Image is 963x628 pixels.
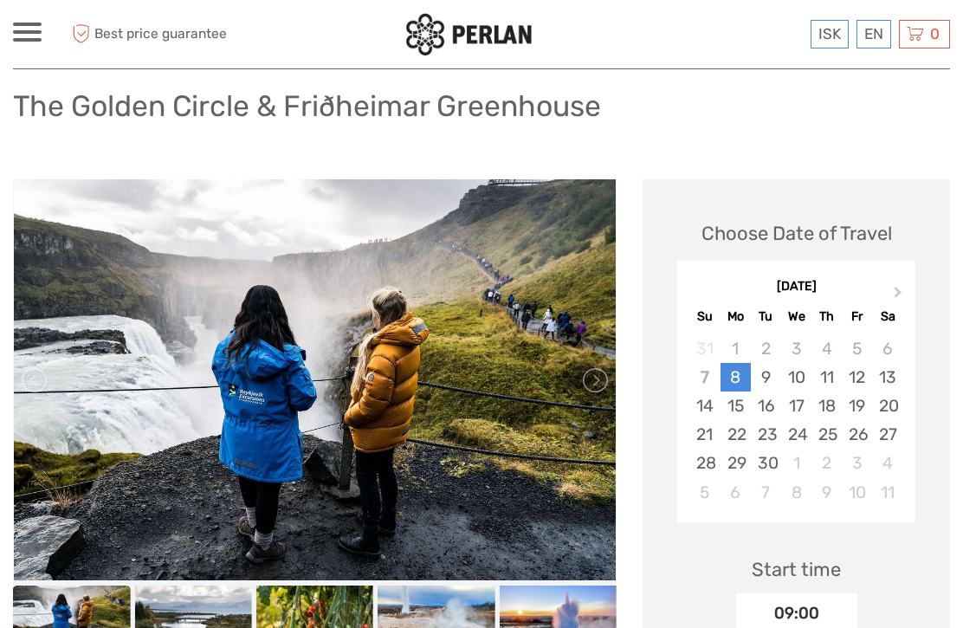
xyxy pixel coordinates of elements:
div: Choose Tuesday, September 23rd, 2025 [751,420,781,449]
div: Choose Tuesday, October 7th, 2025 [751,478,781,507]
div: Choose Wednesday, September 24th, 2025 [781,420,811,449]
button: Open LiveChat chat widget [199,27,220,48]
div: [DATE] [677,278,915,296]
div: Choose Wednesday, October 1st, 2025 [781,449,811,477]
div: Not available Monday, September 1st, 2025 [721,334,751,363]
div: Choose Friday, September 12th, 2025 [842,363,872,392]
div: Choose Thursday, September 18th, 2025 [811,392,842,420]
div: EN [856,20,891,49]
div: Not available Friday, September 5th, 2025 [842,334,872,363]
div: Choose Tuesday, September 30th, 2025 [751,449,781,477]
div: Choose Saturday, October 11th, 2025 [872,478,902,507]
div: Choose Wednesday, September 17th, 2025 [781,392,811,420]
div: Choose Monday, September 15th, 2025 [721,392,751,420]
img: 288-6a22670a-0f57-43d8-a107-52fbc9b92f2c_logo_small.jpg [406,13,532,55]
div: Not available Sunday, August 31st, 2025 [689,334,720,363]
div: Choose Date of Travel [701,220,892,247]
button: Next Month [886,282,914,310]
div: Choose Monday, September 22nd, 2025 [721,420,751,449]
div: Choose Wednesday, October 8th, 2025 [781,478,811,507]
div: Choose Monday, October 6th, 2025 [721,478,751,507]
div: Choose Sunday, October 5th, 2025 [689,478,720,507]
div: Sa [872,305,902,328]
div: Mo [721,305,751,328]
div: Choose Sunday, September 21st, 2025 [689,420,720,449]
div: Choose Saturday, September 27th, 2025 [872,420,902,449]
div: Choose Sunday, September 14th, 2025 [689,392,720,420]
div: Choose Tuesday, September 16th, 2025 [751,392,781,420]
div: Choose Saturday, October 4th, 2025 [872,449,902,477]
div: Choose Saturday, September 20th, 2025 [872,392,902,420]
div: Choose Thursday, October 9th, 2025 [811,478,842,507]
div: Choose Thursday, October 2nd, 2025 [811,449,842,477]
div: Choose Monday, September 8th, 2025 [721,363,751,392]
img: 09934cb5cb504b5abc8ee1b3f99f328b_main_slider.jpg [14,179,616,581]
div: Start time [752,556,841,583]
div: Not available Sunday, September 7th, 2025 [689,363,720,392]
div: Choose Wednesday, September 10th, 2025 [781,363,811,392]
div: Tu [751,305,781,328]
span: 0 [927,25,942,42]
div: We [781,305,811,328]
div: Choose Friday, October 10th, 2025 [842,478,872,507]
div: Choose Thursday, September 11th, 2025 [811,363,842,392]
div: Not available Tuesday, September 2nd, 2025 [751,334,781,363]
div: Not available Wednesday, September 3rd, 2025 [781,334,811,363]
div: Choose Tuesday, September 9th, 2025 [751,363,781,392]
div: Choose Saturday, September 13th, 2025 [872,363,902,392]
h1: The Golden Circle & Friðheimar Greenhouse [13,88,601,124]
div: Not available Thursday, September 4th, 2025 [811,334,842,363]
div: Not available Saturday, September 6th, 2025 [872,334,902,363]
div: Choose Thursday, September 25th, 2025 [811,420,842,449]
div: Th [811,305,842,328]
span: ISK [818,25,841,42]
div: Choose Friday, September 26th, 2025 [842,420,872,449]
div: Choose Sunday, September 28th, 2025 [689,449,720,477]
div: Choose Friday, October 3rd, 2025 [842,449,872,477]
div: Choose Monday, September 29th, 2025 [721,449,751,477]
span: Best price guarantee [68,20,248,49]
div: month 2025-09 [682,334,909,507]
div: Su [689,305,720,328]
div: Fr [842,305,872,328]
p: We're away right now. Please check back later! [24,30,196,44]
div: Choose Friday, September 19th, 2025 [842,392,872,420]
